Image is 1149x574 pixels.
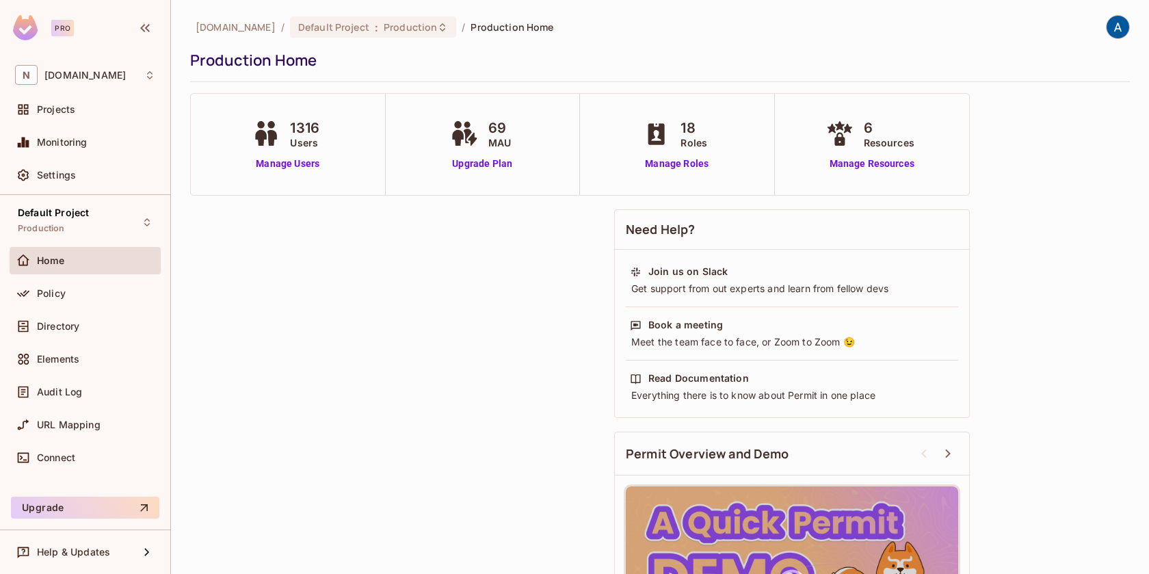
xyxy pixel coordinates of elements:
span: Home [37,255,65,266]
img: SReyMgAAAABJRU5ErkJggg== [13,15,38,40]
span: Users [290,135,319,150]
span: Default Project [298,21,369,34]
span: 6 [864,118,914,138]
span: MAU [488,135,511,150]
div: Production Home [190,50,1123,70]
a: Upgrade Plan [447,157,518,171]
span: Permit Overview and Demo [626,445,789,462]
button: Upgrade [11,497,159,519]
span: Directory [37,321,79,332]
span: Default Project [18,207,89,218]
div: Get support from out experts and learn from fellow devs [630,282,954,296]
span: Resources [864,135,914,150]
span: Production [18,223,65,234]
span: Production Home [471,21,553,34]
div: Pro [51,20,74,36]
div: Meet the team face to face, or Zoom to Zoom 😉 [630,335,954,349]
span: 18 [681,118,707,138]
div: Join us on Slack [648,265,728,278]
a: Manage Roles [639,157,714,171]
span: 1316 [290,118,319,138]
div: Everything there is to know about Permit in one place [630,389,954,402]
li: / [281,21,285,34]
span: Audit Log [37,387,82,397]
span: URL Mapping [37,419,101,430]
span: Projects [37,104,75,115]
span: Need Help? [626,221,696,238]
span: Workspace: nebula.io [44,70,126,81]
span: Monitoring [37,137,88,148]
a: Manage Users [249,157,326,171]
span: Policy [37,288,66,299]
span: Settings [37,170,76,181]
a: Manage Resources [823,157,921,171]
div: Read Documentation [648,371,749,385]
div: Book a meeting [648,318,723,332]
span: Connect [37,452,75,463]
span: N [15,65,38,85]
span: Elements [37,354,79,365]
span: the active workspace [196,21,276,34]
span: Help & Updates [37,547,110,558]
span: Roles [681,135,707,150]
span: : [374,22,379,33]
img: Andrew Vlahutin [1107,16,1129,38]
span: Production [384,21,437,34]
span: 69 [488,118,511,138]
li: / [462,21,465,34]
